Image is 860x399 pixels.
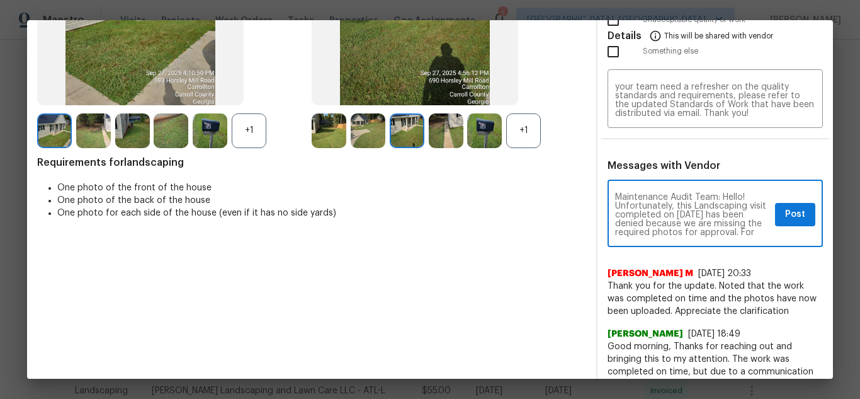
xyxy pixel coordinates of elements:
[775,203,815,226] button: Post
[664,20,773,50] span: This will be shared with vendor
[506,113,541,148] div: +1
[615,193,770,237] textarea: Maintenance Audit Team: Hello! Unfortunately, this Landscaping visit completed on [DATE] has been...
[698,269,751,278] span: [DATE] 20:33
[608,161,720,171] span: Messages with Vendor
[785,207,805,223] span: Post
[608,280,823,318] span: Thank you for the update. Noted that the work was completed on time and the photos have now been ...
[608,267,693,280] span: [PERSON_NAME] M
[597,36,833,67] div: Something else
[608,20,642,50] span: Details
[57,194,586,207] li: One photo of the back of the house
[608,328,683,340] span: [PERSON_NAME]
[643,46,823,57] span: Something else
[57,182,586,194] li: One photo of the front of the house
[688,330,740,338] span: [DATE] 18:49
[232,113,266,148] div: +1
[37,156,586,169] span: Requirements for landscaping
[57,207,586,219] li: One photo for each side of the house (even if it has no side yards)
[615,83,815,118] textarea: Maintenance Audit Team: Hello! Unfortunately, this Landscaping visit completed on [DATE] has been...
